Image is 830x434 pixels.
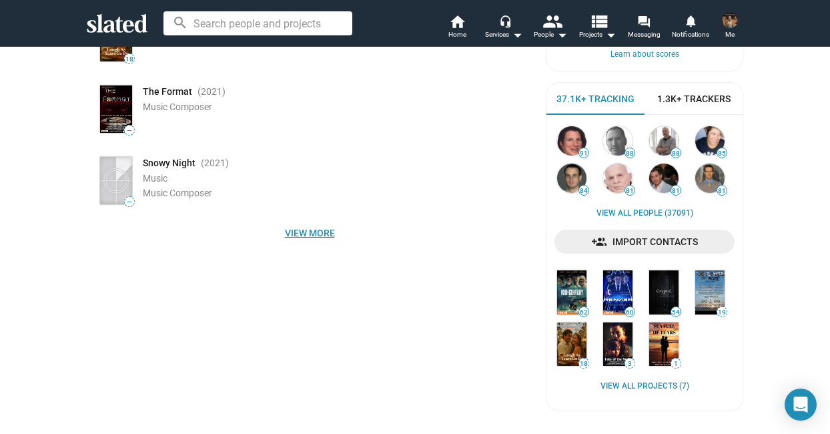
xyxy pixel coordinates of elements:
[449,13,465,29] mat-icon: home
[557,126,586,156] img: Alexa L. Fogel
[448,27,466,43] span: Home
[125,55,134,63] span: 18
[534,27,567,43] div: People
[603,164,633,193] img: David Watkins
[603,270,633,314] img: Renner
[97,221,522,245] span: View more
[434,13,480,43] a: Home
[509,27,525,43] mat-icon: arrow_drop_down
[579,27,616,43] span: Projects
[667,13,714,43] a: Notifications
[100,157,132,204] img: Poster: Snowy Night
[554,268,589,316] a: MID-CENTURY
[565,230,724,254] span: Import Contacts
[725,27,735,43] span: Me
[649,322,679,366] img: SEA FULL OF TEARS
[579,308,588,316] span: 62
[657,93,731,105] span: 1.3K+ Trackers
[596,208,693,219] a: View all People (37091)
[201,157,229,170] span: (2021 )
[625,360,635,368] span: 3
[695,164,725,193] img: Eric Williams
[579,150,588,158] span: 91
[579,360,588,368] span: 18
[625,187,635,195] span: 81
[647,268,681,316] a: Cryptid
[693,268,727,316] a: The Flowers Of Rose
[785,389,817,421] div: Open Intercom Messenger
[649,270,679,314] img: Cryptid
[600,268,635,316] a: Renner
[87,221,532,245] button: View more
[695,270,725,314] img: The Flowers Of Rose
[649,126,679,156] img: John Raymonds
[100,85,132,133] img: Poster: The Format
[695,126,725,156] img: Meagan Lewis
[722,12,738,28] img: Nelson Urdaneta
[603,322,633,366] img: Fate of the Night
[671,187,681,195] span: 81
[717,308,727,316] span: 19
[554,230,735,254] a: Import Contacts
[554,320,589,369] a: LAUGH AS TEARS GO BY
[684,14,697,27] mat-icon: notifications
[485,27,522,43] div: Services
[671,150,681,158] span: 88
[714,9,746,44] button: Nelson UrdanetaMe
[600,320,635,369] a: Fate of the Night
[671,308,681,316] span: 54
[542,11,562,31] mat-icon: people
[143,188,212,198] span: Music Composer
[125,127,134,134] span: —
[672,27,709,43] span: Notifications
[671,360,681,368] span: 1
[554,27,570,43] mat-icon: arrow_drop_down
[480,13,527,43] button: Services
[527,13,574,43] button: People
[625,308,635,316] span: 60
[499,15,511,27] mat-icon: headset_mic
[647,320,681,369] a: SEA FULL OF TEARS
[637,15,650,27] mat-icon: forum
[125,198,134,206] span: —
[717,187,727,195] span: 81
[574,13,620,43] button: Projects
[717,150,727,158] span: 85
[603,126,633,156] img: Vince Gerardis
[628,27,661,43] span: Messaging
[557,270,586,314] img: MID-CENTURY
[143,173,167,184] span: Music
[602,27,618,43] mat-icon: arrow_drop_down
[143,157,195,170] span: Snowy Night
[589,11,608,31] mat-icon: view_list
[557,164,586,193] img: Schuyler Weiss
[556,93,635,105] span: 37.1K+ Tracking
[143,85,192,98] span: The Format
[562,49,727,60] button: Learn about scores
[625,150,635,158] span: 88
[620,13,667,43] a: Messaging
[197,85,226,98] span: (2021 )
[557,322,586,366] img: LAUGH AS TEARS GO BY
[163,11,352,35] input: Search people and projects
[649,164,679,193] img: Allan Mandelbaum
[143,101,212,112] span: Music Composer
[600,381,689,392] a: View all Projects (7)
[579,187,588,195] span: 84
